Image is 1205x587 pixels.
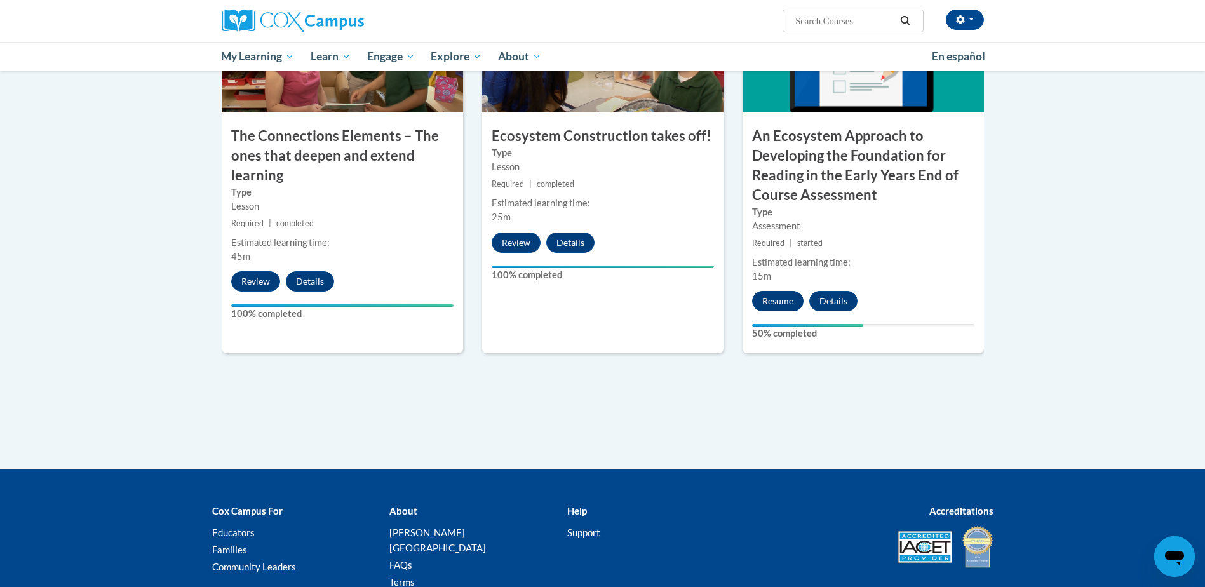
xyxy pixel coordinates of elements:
span: Explore [431,49,481,64]
a: Support [567,527,600,538]
input: Search Courses [794,13,896,29]
span: | [269,219,271,228]
a: Educators [212,527,255,538]
span: completed [276,219,314,228]
iframe: Button to launch messaging window [1154,536,1195,577]
span: Required [492,179,524,189]
span: About [498,49,541,64]
a: Families [212,544,247,555]
label: Type [752,205,974,219]
span: | [529,179,532,189]
span: | [790,238,792,248]
div: Estimated learning time: [752,255,974,269]
img: IDA® Accredited [962,525,993,569]
h3: An Ecosystem Approach to Developing the Foundation for Reading in the Early Years End of Course A... [743,126,984,205]
a: My Learning [213,42,303,71]
b: Accreditations [929,505,993,516]
b: About [389,505,417,516]
label: Type [492,146,714,160]
div: Your progress [231,304,454,307]
div: Your progress [492,266,714,268]
span: started [797,238,823,248]
span: En español [932,50,985,63]
label: Type [231,186,454,199]
img: Cox Campus [222,10,364,32]
h3: Ecosystem Construction takes off! [482,126,724,146]
span: 15m [752,271,771,281]
a: [PERSON_NAME][GEOGRAPHIC_DATA] [389,527,486,553]
img: Accredited IACET® Provider [898,531,952,563]
span: Learn [311,49,351,64]
div: Estimated learning time: [492,196,714,210]
div: Estimated learning time: [231,236,454,250]
div: Your progress [752,324,863,327]
span: 45m [231,251,250,262]
label: 100% completed [492,268,714,282]
h3: The Connections Elements – The ones that deepen and extend learning [222,126,463,185]
span: My Learning [221,49,294,64]
div: Lesson [231,199,454,213]
a: En español [924,43,993,70]
a: About [490,42,549,71]
span: 25m [492,212,511,222]
span: Required [231,219,264,228]
a: Explore [422,42,490,71]
button: Details [546,233,595,253]
button: Review [492,233,541,253]
span: Engage [367,49,415,64]
a: Learn [302,42,359,71]
a: FAQs [389,559,412,570]
button: Details [809,291,858,311]
b: Help [567,505,587,516]
button: Details [286,271,334,292]
label: 100% completed [231,307,454,321]
div: Assessment [752,219,974,233]
button: Resume [752,291,804,311]
button: Account Settings [946,10,984,30]
div: Main menu [203,42,1003,71]
a: Cox Campus [222,10,463,32]
a: Engage [359,42,423,71]
span: Required [752,238,784,248]
a: Community Leaders [212,561,296,572]
b: Cox Campus For [212,505,283,516]
div: Lesson [492,160,714,174]
button: Review [231,271,280,292]
span: completed [537,179,574,189]
label: 50% completed [752,327,974,341]
button: Search [896,13,915,29]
